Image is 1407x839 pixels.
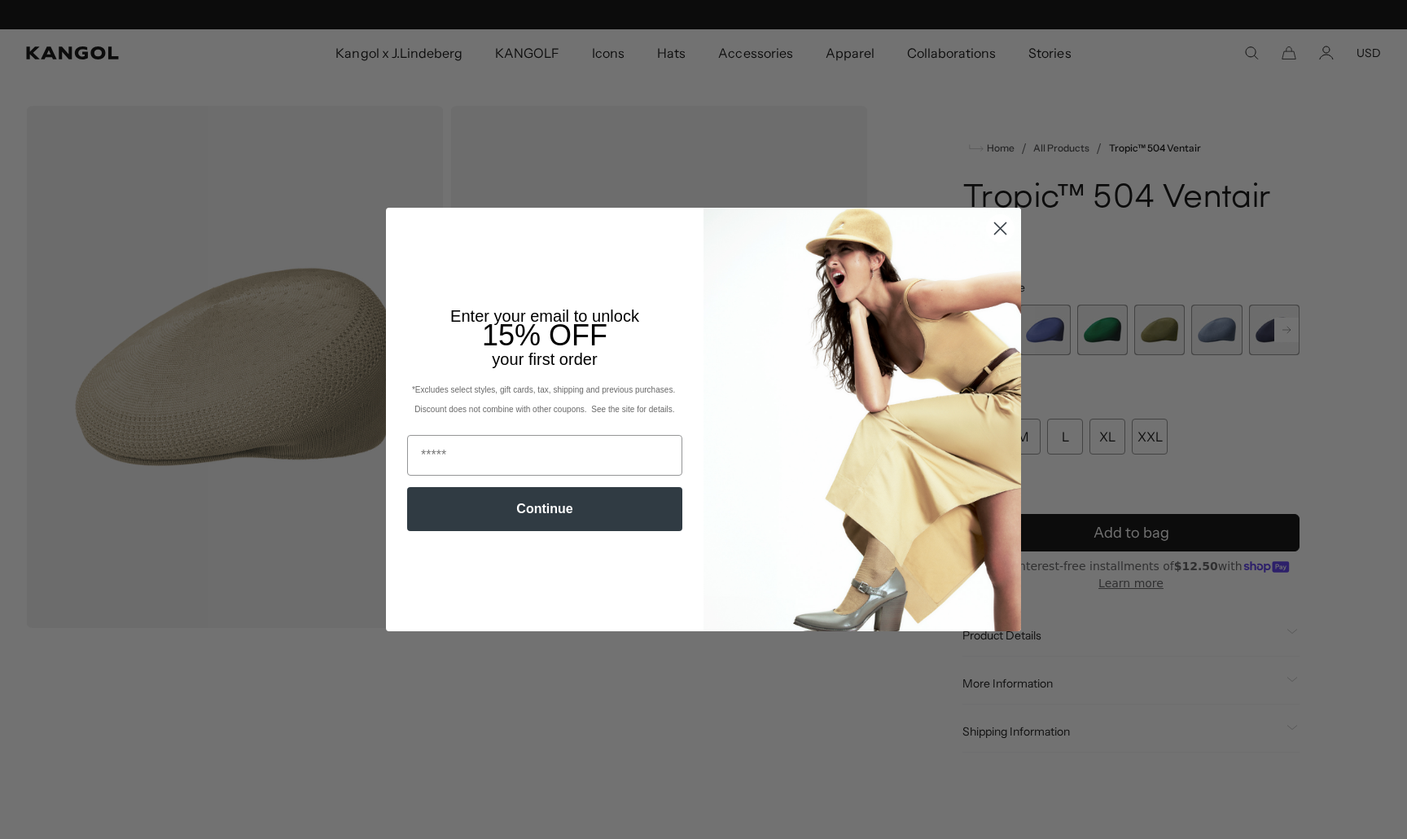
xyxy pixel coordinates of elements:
[407,487,682,531] button: Continue
[703,208,1021,631] img: 93be19ad-e773-4382-80b9-c9d740c9197f.jpeg
[986,214,1015,243] button: Close dialog
[407,435,682,476] input: Email
[412,385,677,414] span: *Excludes select styles, gift cards, tax, shipping and previous purchases. Discount does not comb...
[482,318,607,352] span: 15% OFF
[450,307,639,325] span: Enter your email to unlock
[492,350,597,368] span: your first order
